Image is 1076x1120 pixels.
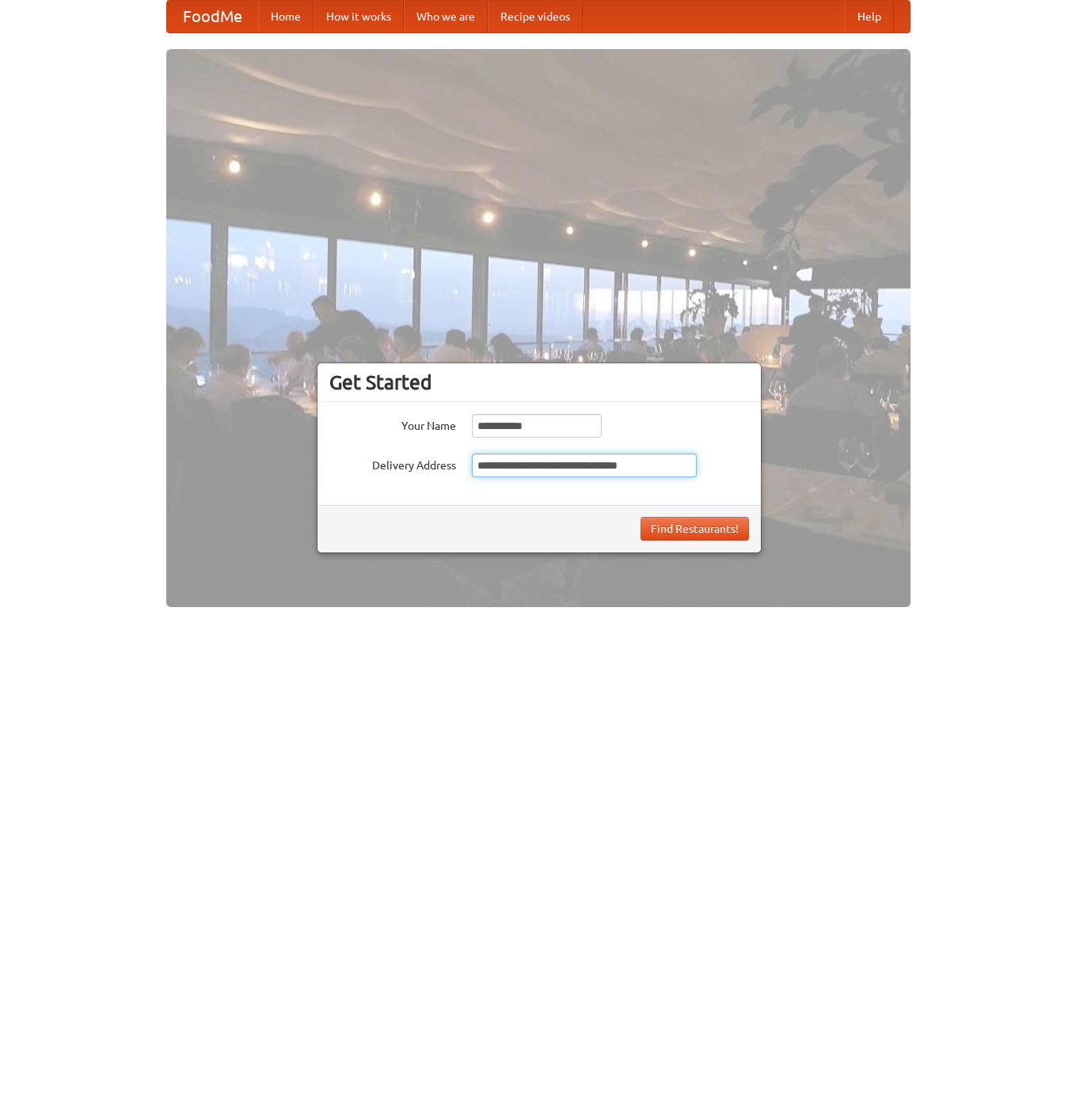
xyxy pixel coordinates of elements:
button: Find Restaurants! [641,517,749,541]
a: Recipe videos [488,1,583,32]
a: How it works [314,1,404,32]
a: FoodMe [167,1,258,32]
a: Who we are [404,1,488,32]
label: Delivery Address [329,454,456,473]
h3: Get Started [329,370,749,394]
a: Home [258,1,314,32]
a: Help [845,1,894,32]
label: Your Name [329,414,456,434]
